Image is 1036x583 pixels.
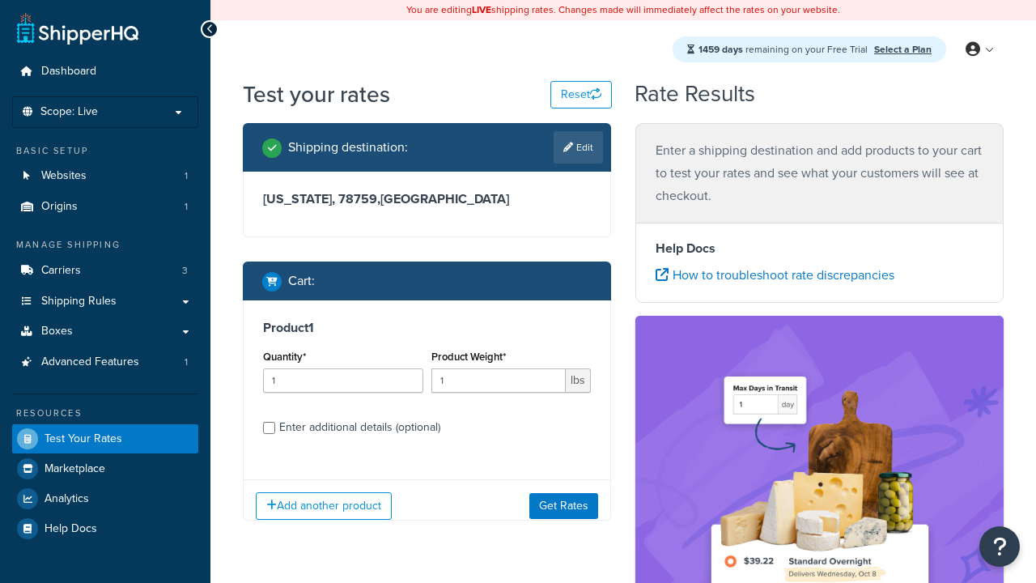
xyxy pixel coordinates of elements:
button: Get Rates [529,493,598,519]
input: 0.00 [431,368,567,393]
li: Carriers [12,256,198,286]
b: LIVE [472,2,491,17]
a: Analytics [12,484,198,513]
span: Websites [41,169,87,183]
span: Boxes [41,325,73,338]
a: Marketplace [12,454,198,483]
span: Scope: Live [40,105,98,119]
a: How to troubleshoot rate discrepancies [656,266,894,284]
button: Reset [550,81,612,109]
a: Select a Plan [874,42,932,57]
h3: Product 1 [263,320,591,336]
span: Marketplace [45,462,105,476]
span: Shipping Rules [41,295,117,309]
p: Enter a shipping destination and add products to your cart to test your rates and see what your c... [656,139,983,207]
span: remaining on your Free Trial [698,42,870,57]
div: Manage Shipping [12,238,198,252]
h2: Shipping destination : [288,140,408,155]
div: Enter additional details (optional) [279,416,440,439]
input: 0 [263,368,423,393]
span: 1 [185,355,188,369]
span: 1 [185,169,188,183]
label: Quantity* [263,351,306,363]
a: Carriers3 [12,256,198,286]
button: Add another product [256,492,392,520]
div: Resources [12,406,198,420]
span: Dashboard [41,65,96,79]
li: Advanced Features [12,347,198,377]
a: Advanced Features1 [12,347,198,377]
a: Shipping Rules [12,287,198,317]
h3: [US_STATE], 78759 , [GEOGRAPHIC_DATA] [263,191,591,207]
strong: 1459 days [698,42,743,57]
a: Websites1 [12,161,198,191]
h2: Cart : [288,274,315,288]
span: Carriers [41,264,81,278]
a: Help Docs [12,514,198,543]
a: Origins1 [12,192,198,222]
h2: Rate Results [635,82,755,107]
span: Advanced Features [41,355,139,369]
span: Analytics [45,492,89,506]
span: 3 [182,264,188,278]
div: Basic Setup [12,144,198,158]
span: Origins [41,200,78,214]
a: Dashboard [12,57,198,87]
a: Boxes [12,317,198,347]
span: 1 [185,200,188,214]
li: Origins [12,192,198,222]
h1: Test your rates [243,79,390,110]
span: lbs [566,368,591,393]
h4: Help Docs [656,239,983,258]
a: Edit [554,131,603,164]
span: Help Docs [45,522,97,536]
input: Enter additional details (optional) [263,422,275,434]
a: Test Your Rates [12,424,198,453]
li: Websites [12,161,198,191]
label: Product Weight* [431,351,506,363]
button: Open Resource Center [979,526,1020,567]
span: Test Your Rates [45,432,122,446]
